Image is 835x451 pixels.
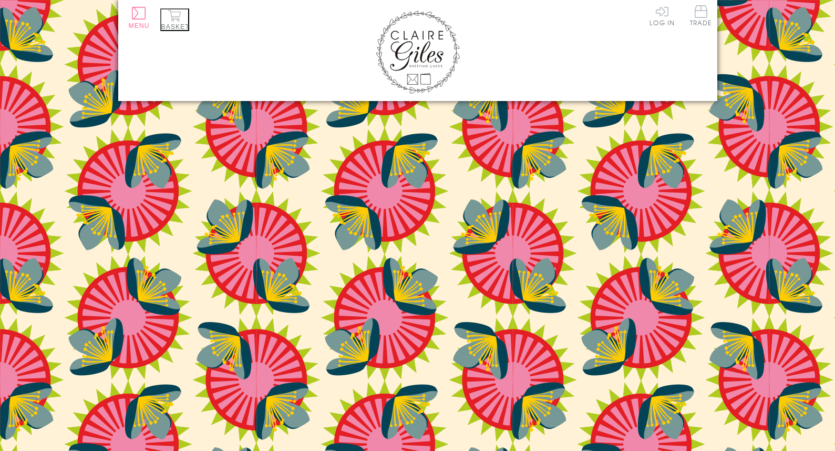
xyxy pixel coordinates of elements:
a: Log In [650,5,675,26]
span: Menu [129,22,150,29]
button: Basket [160,8,189,31]
span: Trade [690,5,712,26]
button: Menu [129,7,150,29]
a: Trade [690,5,712,28]
img: Claire Giles Greetings Cards [376,11,460,94]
